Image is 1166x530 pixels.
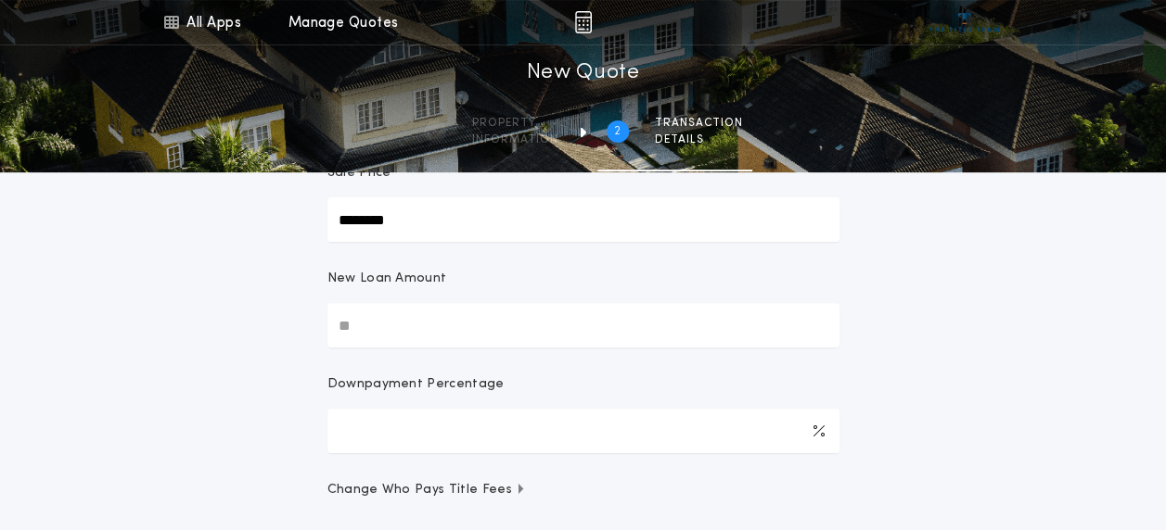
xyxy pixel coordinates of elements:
[327,481,527,499] span: Change Who Pays Title Fees
[929,13,999,32] img: vs-icon
[655,132,743,147] span: details
[327,164,391,183] p: Sale Price
[574,11,592,33] img: img
[655,116,743,131] span: Transaction
[614,124,621,139] h2: 2
[327,481,839,499] button: Change Who Pays Title Fees
[327,409,839,453] input: Downpayment Percentage
[327,303,839,347] input: New Loan Amount
[327,197,839,242] input: Sale Price
[472,116,558,131] span: Property
[327,375,505,394] p: Downpayment Percentage
[327,270,447,288] p: New Loan Amount
[526,58,639,88] h1: New Quote
[472,132,558,147] span: information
